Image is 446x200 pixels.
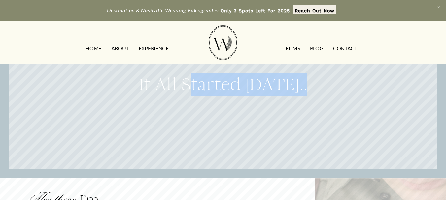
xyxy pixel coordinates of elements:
[111,43,129,54] a: ABOUT
[139,43,169,54] a: EXPERIENCE
[209,25,237,60] img: Wild Fern Weddings
[293,5,336,14] a: Reach Out Now
[333,43,357,54] a: CONTACT
[86,43,101,54] a: HOME
[18,73,428,96] h2: It All Started [DATE]..
[295,8,334,13] strong: Reach Out Now
[310,43,324,54] a: Blog
[286,43,300,54] a: FILMS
